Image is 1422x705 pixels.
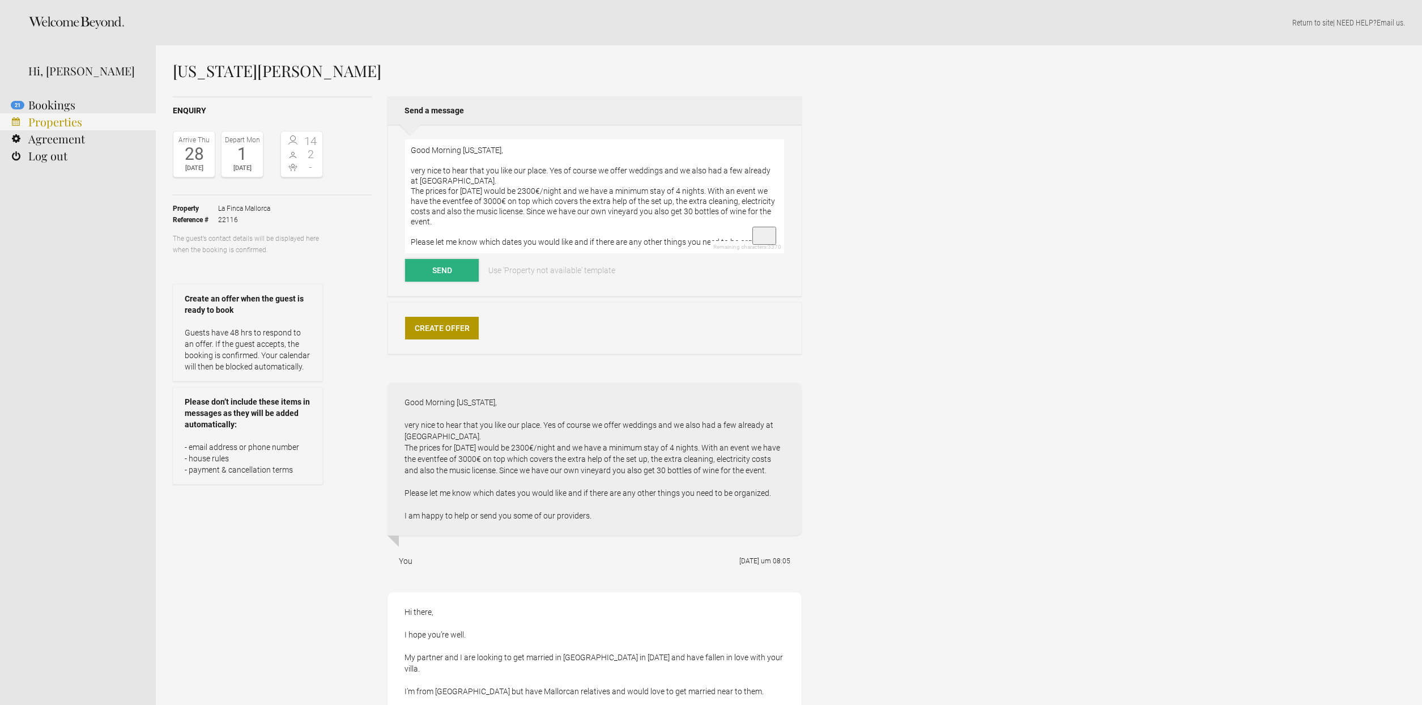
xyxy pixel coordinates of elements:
[185,396,311,430] strong: Please don’t include these items in messages as they will be added automatically:
[11,101,24,109] flynt-notification-badge: 21
[28,62,139,79] div: Hi, [PERSON_NAME]
[388,383,802,536] div: Good Morning [US_STATE], very nice to hear that you like our place. Yes of course we offer weddin...
[399,555,412,567] div: You
[302,148,320,160] span: 2
[302,162,320,173] span: -
[176,163,212,174] div: [DATE]
[173,62,802,79] h1: [US_STATE][PERSON_NAME]
[173,233,323,256] p: The guest’s contact details will be displayed here when the booking is confirmed.
[1292,18,1333,27] a: Return to site
[218,203,270,214] span: La Finca Mallorca
[388,96,802,125] h2: Send a message
[405,259,479,282] button: Send
[224,134,260,146] div: Depart Mon
[173,203,218,214] strong: Property
[185,441,311,475] p: - email address or phone number - house rules - payment & cancellation terms
[173,214,218,226] strong: Reference #
[173,105,372,117] h2: Enquiry
[739,557,790,565] flynt-date-display: [DATE] um 08:05
[224,163,260,174] div: [DATE]
[185,293,311,316] strong: Create an offer when the guest is ready to book
[405,317,479,339] a: Create Offer
[176,134,212,146] div: Arrive Thu
[480,259,623,282] a: Use 'Property not available' template
[1377,18,1403,27] a: Email us
[224,146,260,163] div: 1
[302,135,320,147] span: 14
[405,139,784,253] textarea: To enrich screen reader interactions, please activate Accessibility in Grammarly extension settings
[176,146,212,163] div: 28
[218,214,270,226] span: 22116
[185,327,311,372] p: Guests have 48 hrs to respond to an offer. If the guest accepts, the booking is confirmed. Your c...
[173,17,1405,28] p: | NEED HELP? .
